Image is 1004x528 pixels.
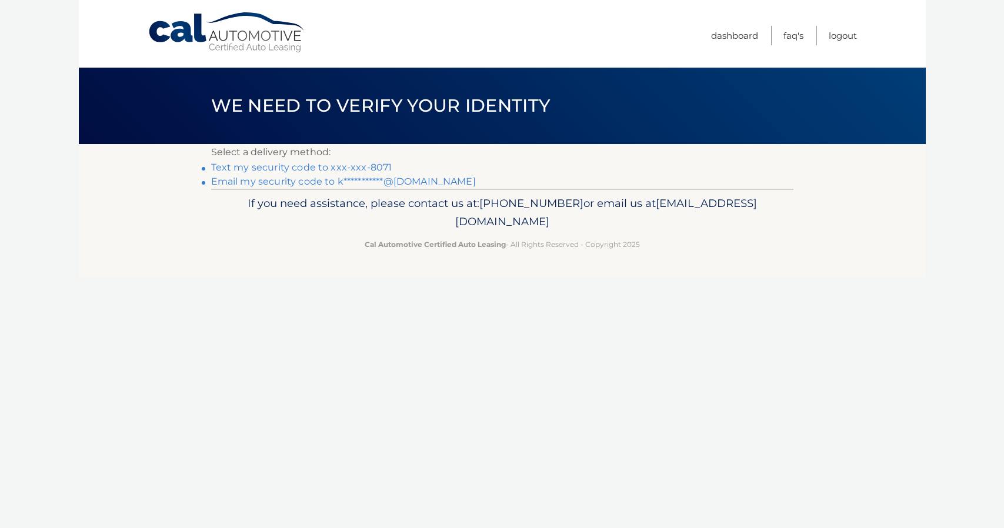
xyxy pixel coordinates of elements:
[219,238,786,250] p: - All Rights Reserved - Copyright 2025
[148,12,306,54] a: Cal Automotive
[829,26,857,45] a: Logout
[365,240,506,249] strong: Cal Automotive Certified Auto Leasing
[219,194,786,232] p: If you need assistance, please contact us at: or email us at
[711,26,758,45] a: Dashboard
[211,144,793,161] p: Select a delivery method:
[783,26,803,45] a: FAQ's
[479,196,583,210] span: [PHONE_NUMBER]
[211,95,551,116] span: We need to verify your identity
[211,162,392,173] a: Text my security code to xxx-xxx-8071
